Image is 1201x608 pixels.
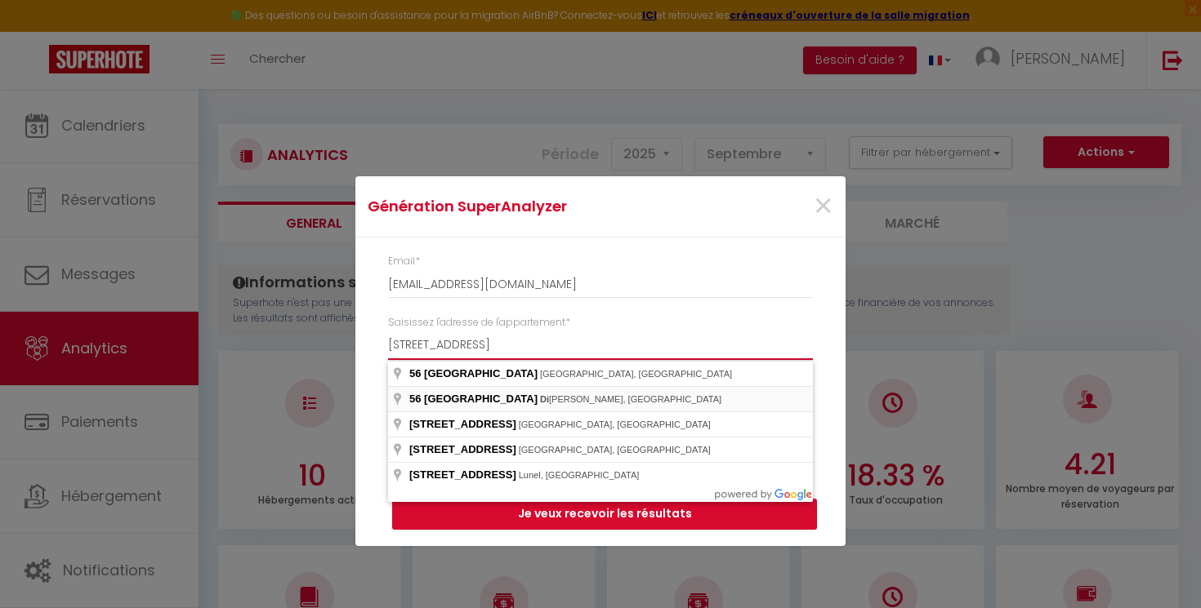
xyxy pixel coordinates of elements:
[409,418,516,430] span: [STREET_ADDRESS]
[392,499,817,530] button: Je veux recevoir les résultats
[424,367,538,379] span: [GEOGRAPHIC_DATA]
[388,315,570,331] label: Saisissez l'adresse de l'appartement
[409,393,421,405] span: 56
[813,189,833,224] button: Close
[540,394,721,404] span: [PERSON_NAME], [GEOGRAPHIC_DATA]
[13,7,62,55] button: Ouvrir le widget de chat LiveChat
[388,254,420,269] label: Email
[368,195,671,218] h4: Génération SuperAnalyzer
[409,468,516,481] span: [STREET_ADDRESS]
[519,419,711,429] span: [GEOGRAPHIC_DATA], [GEOGRAPHIC_DATA]
[409,367,421,379] span: 56
[540,369,732,379] span: [GEOGRAPHIC_DATA], [GEOGRAPHIC_DATA]
[424,393,538,405] span: [GEOGRAPHIC_DATA]
[519,445,711,455] span: [GEOGRAPHIC_DATA], [GEOGRAPHIC_DATA]
[409,443,516,455] span: [STREET_ADDRESS]
[519,470,640,480] span: Lunel, [GEOGRAPHIC_DATA]
[540,394,549,404] span: Di
[813,182,833,231] span: ×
